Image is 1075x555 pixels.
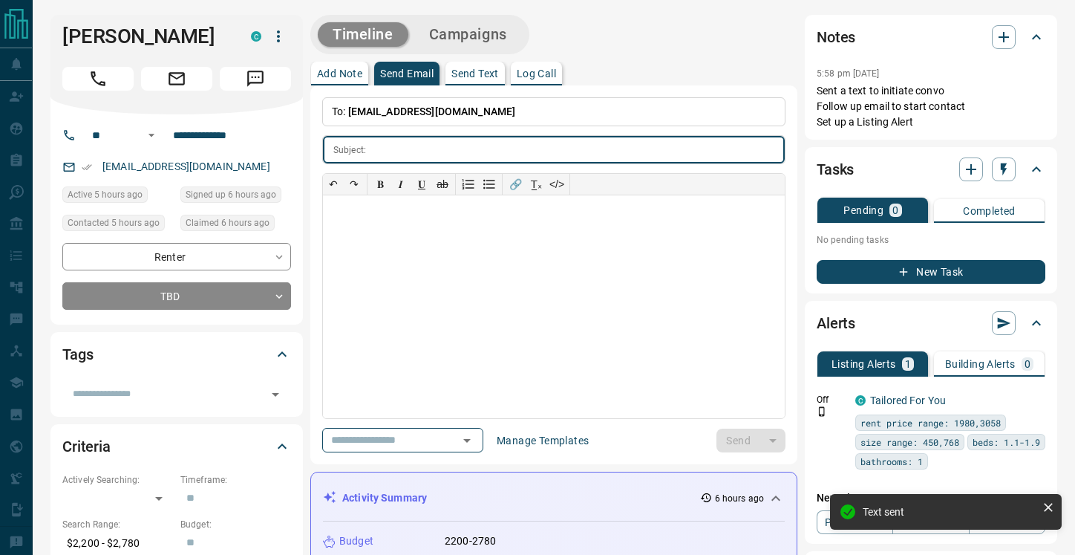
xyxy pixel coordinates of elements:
p: Completed [963,206,1016,216]
p: Sent a text to initiate convo Follow up email to start contact Set up a Listing Alert [817,83,1045,130]
button: Campaigns [414,22,522,47]
p: New Alert: [817,490,1045,506]
p: 6 hours ago [715,492,764,505]
span: 𝐔 [418,178,425,190]
span: size range: 450,768 [860,435,959,449]
button: 𝐁 [370,174,391,195]
button: Bullet list [479,174,500,195]
div: Alerts [817,305,1045,341]
h2: Tasks [817,158,854,181]
p: Timeframe: [180,473,291,487]
p: Listing Alerts [831,359,896,369]
p: 0 [1025,359,1030,369]
button: Numbered list [458,174,479,195]
a: Tailored For You [870,395,946,406]
h2: Notes [817,25,855,49]
div: Notes [817,19,1045,55]
p: Send Text [451,68,499,79]
button: Open [457,430,477,451]
p: Log Call [517,68,556,79]
span: Claimed 6 hours ago [186,215,269,230]
p: 2200-2780 [445,533,496,549]
button: </> [546,174,567,195]
button: ↶ [323,174,344,195]
svg: Email Verified [82,162,92,172]
p: Budget [339,533,373,549]
span: rent price range: 1980,3058 [860,415,1001,430]
button: Open [265,384,286,405]
p: Budget: [180,518,291,531]
h1: [PERSON_NAME] [62,25,229,48]
p: Add Note [317,68,362,79]
button: 𝑰 [391,174,411,195]
button: ↷ [344,174,365,195]
h2: Alerts [817,311,855,335]
p: Actively Searching: [62,473,173,487]
h2: Tags [62,343,93,366]
div: condos.ca [855,395,866,406]
p: Subject: [333,143,366,157]
span: Email [141,67,212,91]
button: Timeline [318,22,408,47]
span: Call [62,67,134,91]
span: bathrooms: 1 [860,454,923,469]
svg: Push Notification Only [817,406,827,417]
div: Renter [62,243,291,270]
div: Tue Aug 12 2025 [62,215,173,236]
div: condos.ca [251,31,261,42]
button: New Task [817,260,1045,284]
p: Building Alerts [945,359,1016,369]
div: Tue Aug 12 2025 [180,186,291,207]
p: Send Email [380,68,434,79]
span: Active 5 hours ago [68,187,143,202]
div: split button [716,429,785,452]
span: Message [220,67,291,91]
button: ab [432,174,453,195]
a: [EMAIL_ADDRESS][DOMAIN_NAME] [102,160,270,172]
p: Pending [843,205,883,215]
button: 🔗 [505,174,526,195]
div: Tue Aug 12 2025 [180,215,291,236]
button: Manage Templates [488,429,598,452]
div: Tue Aug 12 2025 [62,186,173,207]
button: 𝐔 [411,174,432,195]
div: Tasks [817,152,1045,187]
p: 1 [905,359,911,369]
p: 5:58 pm [DATE] [817,68,880,79]
button: T̲ₓ [526,174,546,195]
span: Contacted 5 hours ago [68,215,160,230]
s: ab [437,178,448,190]
div: Tags [62,337,291,372]
span: beds: 1.1-1.9 [973,435,1040,449]
div: Activity Summary6 hours ago [323,484,785,512]
div: Criteria [62,429,291,464]
p: To: [322,97,785,126]
span: [EMAIL_ADDRESS][DOMAIN_NAME] [348,106,516,117]
p: No pending tasks [817,229,1045,251]
span: Signed up 6 hours ago [186,187,276,202]
p: Activity Summary [342,490,427,506]
a: Property [817,510,893,534]
button: Open [143,126,160,144]
div: TBD [62,282,291,310]
div: Text sent [863,506,1036,518]
h2: Criteria [62,435,111,458]
p: Search Range: [62,518,173,531]
p: 0 [892,205,898,215]
p: Off [817,393,846,406]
